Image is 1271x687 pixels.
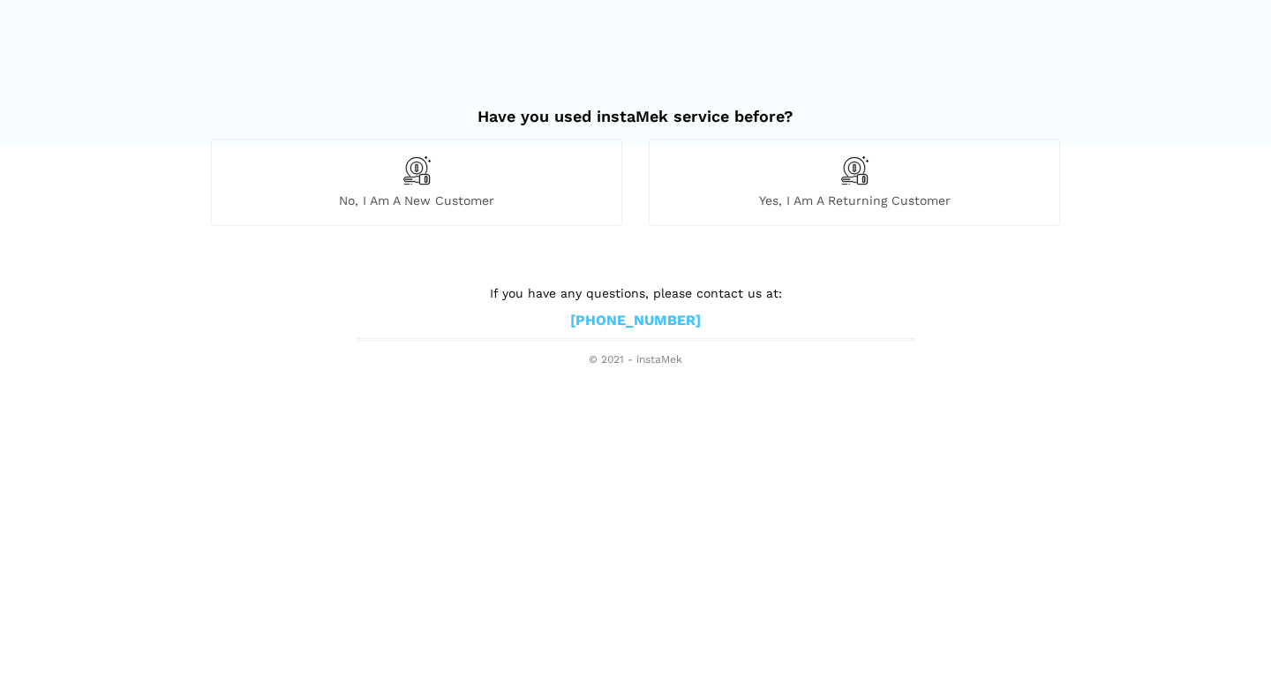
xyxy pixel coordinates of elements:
[650,193,1059,208] span: Yes, I am a returning customer
[570,312,701,330] a: [PHONE_NUMBER]
[211,89,1060,126] h2: Have you used instaMek service before?
[212,193,621,208] span: No, I am a new customer
[357,283,914,303] p: If you have any questions, please contact us at:
[357,353,914,367] span: © 2021 - instaMek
